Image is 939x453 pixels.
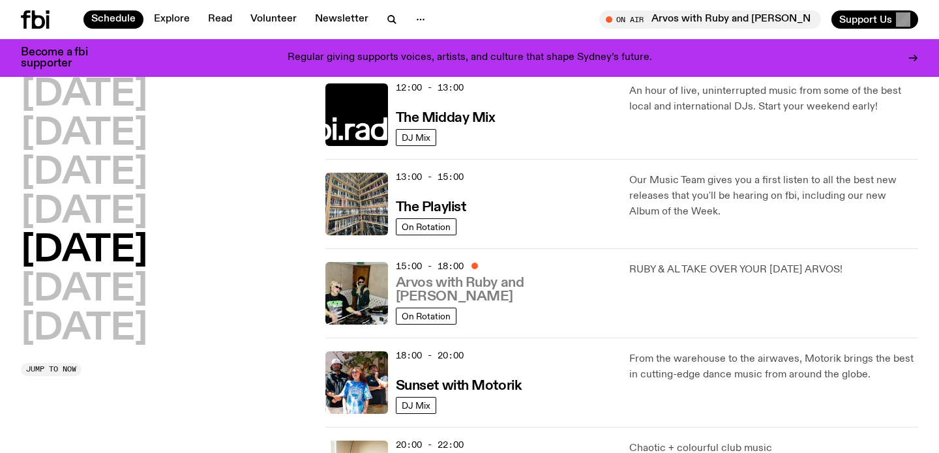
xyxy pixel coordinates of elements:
a: DJ Mix [396,129,436,146]
span: 12:00 - 13:00 [396,81,464,94]
img: Ruby wears a Collarbones t shirt and pretends to play the DJ decks, Al sings into a pringles can.... [325,262,388,325]
a: Schedule [83,10,143,29]
button: [DATE] [21,311,147,347]
button: [DATE] [21,116,147,153]
h3: The Midday Mix [396,111,496,125]
h3: Become a fbi supporter [21,47,104,69]
span: DJ Mix [402,400,430,410]
button: [DATE] [21,155,147,192]
a: Volunteer [243,10,305,29]
a: Explore [146,10,198,29]
a: The Midday Mix [396,109,496,125]
a: Read [200,10,240,29]
span: On Rotation [402,311,451,321]
p: Our Music Team gives you a first listen to all the best new releases that you'll be hearing on fb... [629,173,918,220]
span: 13:00 - 15:00 [396,171,464,183]
p: From the warehouse to the airwaves, Motorik brings the best in cutting-edge dance music from arou... [629,351,918,383]
img: A corner shot of the fbi music library [325,173,388,235]
button: Support Us [831,10,918,29]
a: On Rotation [396,308,456,325]
span: Support Us [839,14,892,25]
span: 15:00 - 18:00 [396,260,464,272]
button: [DATE] [21,77,147,113]
span: 20:00 - 22:00 [396,439,464,451]
img: Andrew, Reenie, and Pat stand in a row, smiling at the camera, in dappled light with a vine leafe... [325,351,388,414]
span: Jump to now [26,366,76,373]
a: Newsletter [307,10,376,29]
button: On AirArvos with Ruby and [PERSON_NAME] [599,10,821,29]
h3: Arvos with Ruby and [PERSON_NAME] [396,276,614,304]
span: 18:00 - 20:00 [396,349,464,362]
a: Arvos with Ruby and [PERSON_NAME] [396,274,614,304]
a: Sunset with Motorik [396,377,522,393]
p: Regular giving supports voices, artists, and culture that shape Sydney’s future. [288,52,652,64]
button: Jump to now [21,363,82,376]
a: The Playlist [396,198,466,214]
a: On Rotation [396,218,456,235]
p: An hour of live, uninterrupted music from some of the best local and international DJs. Start you... [629,83,918,115]
h3: The Playlist [396,201,466,214]
span: On Rotation [402,222,451,231]
span: DJ Mix [402,132,430,142]
button: [DATE] [21,272,147,308]
h3: Sunset with Motorik [396,379,522,393]
a: DJ Mix [396,397,436,414]
button: [DATE] [21,194,147,231]
p: RUBY & AL TAKE OVER YOUR [DATE] ARVOS! [629,262,918,278]
button: [DATE] [21,233,147,269]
